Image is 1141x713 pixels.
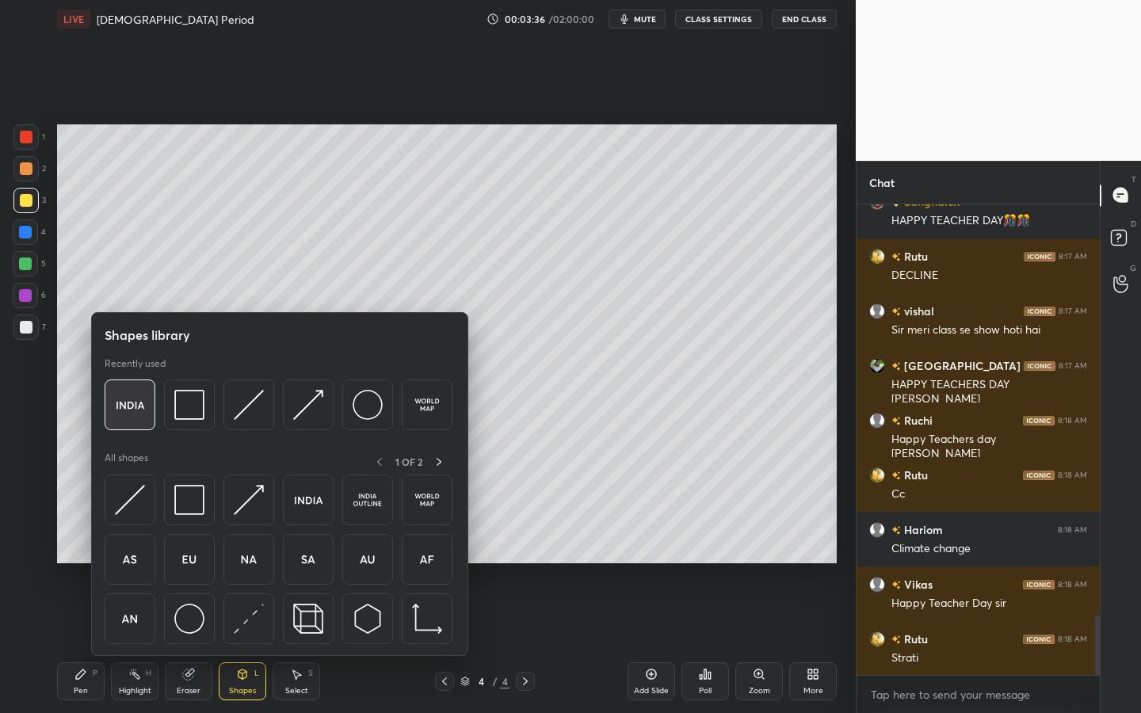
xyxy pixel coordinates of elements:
[353,604,383,634] img: svg+xml;charset=utf-8,%3Csvg%20xmlns%3D%22http%3A%2F%2Fwww.w3.org%2F2000%2Fsvg%22%20width%3D%2230...
[500,674,509,688] div: 4
[105,357,166,370] p: Recently used
[353,485,383,515] img: svg+xml;charset=utf-8,%3Csvg%20xmlns%3D%22http%3A%2F%2Fwww.w3.org%2F2000%2Fsvg%22%20width%3D%2264...
[634,13,656,25] span: mute
[1023,415,1055,425] img: iconic-dark.1390631f.png
[869,521,885,537] img: default.png
[891,322,1087,338] div: Sir meri class se show hoti hai
[869,303,885,318] img: default.png
[234,604,264,634] img: svg+xml;charset=utf-8,%3Csvg%20xmlns%3D%22http%3A%2F%2Fwww.w3.org%2F2000%2Fsvg%22%20width%3D%2230...
[1059,306,1087,315] div: 8:17 AM
[1059,196,1087,206] div: 8:17 AM
[285,687,308,695] div: Select
[395,456,422,468] p: 1 OF 2
[901,467,928,483] h6: Rutu
[869,357,885,373] img: 0f7c09efec8c473cbd2fc86dbcfcc40c.jpg
[1024,251,1055,261] img: iconic-dark.1390631f.png
[254,669,259,677] div: L
[1023,470,1055,479] img: iconic-dark.1390631f.png
[891,253,901,261] img: no-rating-badge.077c3623.svg
[1058,415,1087,425] div: 8:18 AM
[891,362,901,371] img: no-rating-badge.077c3623.svg
[1131,218,1136,230] p: D
[1058,470,1087,479] div: 8:18 AM
[293,485,323,515] img: svg+xml;charset=utf-8,%3Csvg%20xmlns%3D%22http%3A%2F%2Fwww.w3.org%2F2000%2Fsvg%22%20width%3D%2264...
[146,669,151,677] div: H
[901,357,1021,374] h6: [GEOGRAPHIC_DATA]
[234,544,264,574] img: svg+xml;charset=utf-8,%3Csvg%20xmlns%3D%22http%3A%2F%2Fwww.w3.org%2F2000%2Fsvg%22%20width%3D%2264...
[891,581,901,589] img: no-rating-badge.077c3623.svg
[1131,173,1136,185] p: T
[857,204,1100,676] div: grid
[115,604,145,634] img: svg+xml;charset=utf-8,%3Csvg%20xmlns%3D%22http%3A%2F%2Fwww.w3.org%2F2000%2Fsvg%22%20width%3D%2264...
[772,10,837,29] button: End Class
[869,467,885,482] img: 47e7d3f117d740818585307ee3cbe74a.jpg
[234,390,264,420] img: svg+xml;charset=utf-8,%3Csvg%20xmlns%3D%22http%3A%2F%2Fwww.w3.org%2F2000%2Fsvg%22%20width%3D%2230...
[13,219,46,245] div: 4
[97,12,254,27] h4: [DEMOGRAPHIC_DATA] Period
[891,526,901,535] img: no-rating-badge.077c3623.svg
[891,596,1087,612] div: Happy Teacher Day sir
[1024,360,1055,370] img: iconic-dark.1390631f.png
[901,303,934,319] h6: vishal
[891,197,901,207] img: Learner_Badge_beginner_1_8b307cf2a0.svg
[675,10,762,29] button: CLASS SETTINGS
[891,417,901,425] img: no-rating-badge.077c3623.svg
[412,485,442,515] img: svg+xml;charset=utf-8,%3Csvg%20xmlns%3D%22http%3A%2F%2Fwww.w3.org%2F2000%2Fsvg%22%20width%3D%2264...
[308,669,313,677] div: S
[1058,524,1087,534] div: 8:18 AM
[891,650,1087,666] div: Strati
[93,669,97,677] div: P
[891,268,1087,284] div: DECLINE
[1023,634,1055,643] img: iconic-dark.1390631f.png
[891,635,901,644] img: no-rating-badge.077c3623.svg
[105,452,148,471] p: All shapes
[13,315,46,340] div: 7
[492,677,497,686] div: /
[901,412,933,429] h6: Ruchi
[293,604,323,634] img: svg+xml;charset=utf-8,%3Csvg%20xmlns%3D%22http%3A%2F%2Fwww.w3.org%2F2000%2Fsvg%22%20width%3D%2235...
[353,544,383,574] img: svg+xml;charset=utf-8,%3Csvg%20xmlns%3D%22http%3A%2F%2Fwww.w3.org%2F2000%2Fsvg%22%20width%3D%2264...
[353,390,383,420] img: svg+xml;charset=utf-8,%3Csvg%20xmlns%3D%22http%3A%2F%2Fwww.w3.org%2F2000%2Fsvg%22%20width%3D%2236...
[1023,579,1055,589] img: iconic-dark.1390631f.png
[901,248,928,265] h6: Rutu
[177,687,200,695] div: Eraser
[869,576,885,592] img: default.png
[749,687,770,695] div: Zoom
[803,687,823,695] div: More
[13,188,46,213] div: 3
[891,307,901,316] img: no-rating-badge.077c3623.svg
[174,604,204,634] img: svg+xml;charset=utf-8,%3Csvg%20xmlns%3D%22http%3A%2F%2Fwww.w3.org%2F2000%2Fsvg%22%20width%3D%2236...
[105,326,190,345] h5: Shapes library
[869,412,885,428] img: default.png
[891,432,1087,462] div: Happy Teachers day [PERSON_NAME]
[891,541,1087,557] div: Climate change
[174,544,204,574] img: svg+xml;charset=utf-8,%3Csvg%20xmlns%3D%22http%3A%2F%2Fwww.w3.org%2F2000%2Fsvg%22%20width%3D%2264...
[699,687,712,695] div: Poll
[869,248,885,264] img: 47e7d3f117d740818585307ee3cbe74a.jpg
[857,162,907,204] p: Chat
[115,485,145,515] img: svg+xml;charset=utf-8,%3Csvg%20xmlns%3D%22http%3A%2F%2Fwww.w3.org%2F2000%2Fsvg%22%20width%3D%2230...
[13,283,46,308] div: 6
[1058,634,1087,643] div: 8:18 AM
[901,521,943,538] h6: Hariom
[13,156,46,181] div: 2
[901,631,928,647] h6: Rutu
[1058,579,1087,589] div: 8:18 AM
[891,213,1087,229] div: HAPPY TEACHER DAY🎊🎊
[119,687,151,695] div: Highlight
[412,544,442,574] img: svg+xml;charset=utf-8,%3Csvg%20xmlns%3D%22http%3A%2F%2Fwww.w3.org%2F2000%2Fsvg%22%20width%3D%2264...
[174,485,204,515] img: svg+xml;charset=utf-8,%3Csvg%20xmlns%3D%22http%3A%2F%2Fwww.w3.org%2F2000%2Fsvg%22%20width%3D%2234...
[609,10,666,29] button: mute
[1130,262,1136,274] p: G
[891,486,1087,502] div: Cc
[13,124,45,150] div: 1
[115,544,145,574] img: svg+xml;charset=utf-8,%3Csvg%20xmlns%3D%22http%3A%2F%2Fwww.w3.org%2F2000%2Fsvg%22%20width%3D%2264...
[293,390,323,420] img: svg+xml;charset=utf-8,%3Csvg%20xmlns%3D%22http%3A%2F%2Fwww.w3.org%2F2000%2Fsvg%22%20width%3D%2230...
[174,390,204,420] img: svg+xml;charset=utf-8,%3Csvg%20xmlns%3D%22http%3A%2F%2Fwww.w3.org%2F2000%2Fsvg%22%20width%3D%2234...
[412,604,442,634] img: svg+xml;charset=utf-8,%3Csvg%20xmlns%3D%22http%3A%2F%2Fwww.w3.org%2F2000%2Fsvg%22%20width%3D%2233...
[115,390,145,420] img: svg+xml;charset=utf-8,%3Csvg%20xmlns%3D%22http%3A%2F%2Fwww.w3.org%2F2000%2Fsvg%22%20width%3D%2264...
[57,10,90,29] div: LIVE
[412,390,442,420] img: svg+xml;charset=utf-8,%3Csvg%20xmlns%3D%22http%3A%2F%2Fwww.w3.org%2F2000%2Fsvg%22%20width%3D%2264...
[1059,251,1087,261] div: 8:17 AM
[473,677,489,686] div: 4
